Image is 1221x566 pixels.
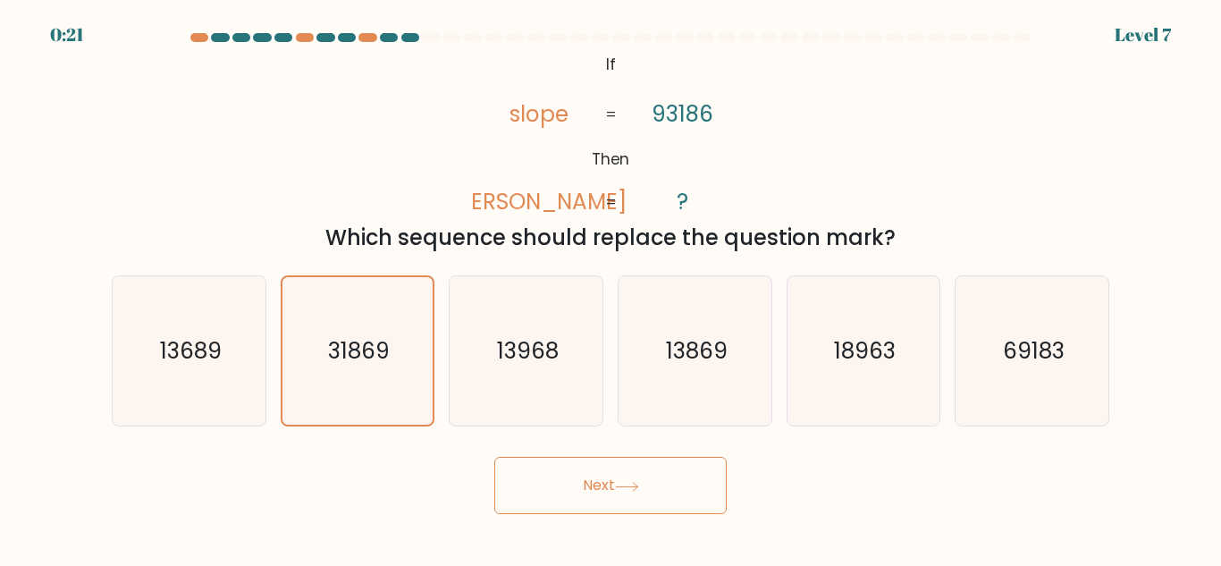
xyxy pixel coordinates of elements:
svg: @import url('[URL][DOMAIN_NAME]); [473,49,748,219]
div: Level 7 [1115,21,1171,48]
div: Which sequence should replace the question mark? [122,222,1099,254]
text: 13689 [159,335,221,367]
div: 0:21 [50,21,84,48]
text: 18963 [834,335,896,367]
tspan: = [605,104,617,125]
button: Next [494,457,727,514]
tspan: 93186 [652,98,713,130]
tspan: ? [677,187,688,218]
text: 31869 [328,335,390,367]
tspan: = [605,191,617,213]
text: 69183 [1003,335,1065,367]
tspan: Then [592,148,630,170]
text: 13869 [665,335,727,367]
tspan: [PERSON_NAME] [450,186,627,217]
text: 13968 [497,335,559,367]
tspan: slope [509,98,568,130]
tspan: If [606,54,616,75]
